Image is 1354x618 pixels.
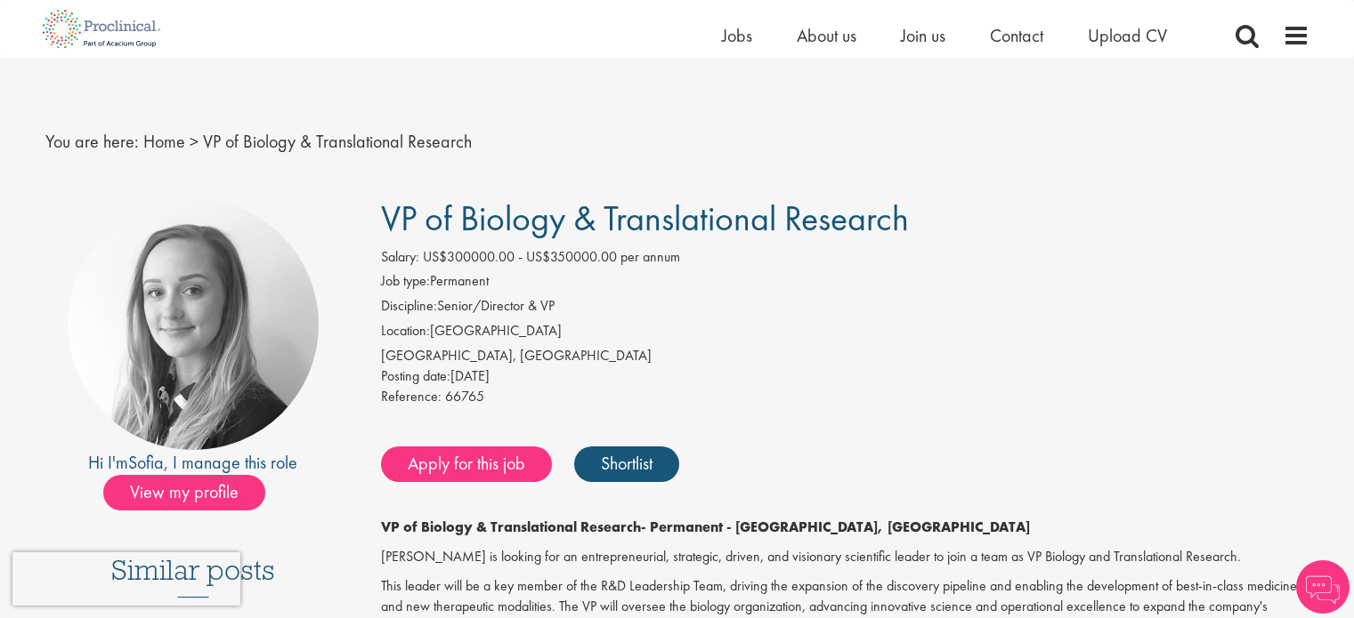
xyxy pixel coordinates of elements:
strong: VP of Biology & Translational Research [381,518,641,536]
a: View my profile [103,478,283,502]
span: US$300000.00 - US$350000.00 per annum [423,247,680,266]
li: Permanent [381,271,1309,296]
a: About us [797,24,856,47]
li: [GEOGRAPHIC_DATA] [381,321,1309,346]
a: Apply for this job [381,446,552,482]
a: Upload CV [1088,24,1167,47]
div: [GEOGRAPHIC_DATA], [GEOGRAPHIC_DATA] [381,346,1309,366]
a: Join us [901,24,945,47]
span: > [190,130,199,153]
span: VP of Biology & Translational Research [381,196,909,241]
a: Jobs [722,24,752,47]
label: Location: [381,321,430,341]
p: [PERSON_NAME] is looking for an entrepreneurial, strategic, driven, and visionary scientific lead... [381,547,1309,567]
iframe: reCAPTCHA [12,552,240,606]
span: You are here: [45,130,139,153]
a: Shortlist [574,446,679,482]
div: [DATE] [381,366,1309,387]
span: 66765 [445,387,484,405]
li: Senior/Director & VP [381,296,1309,321]
label: Salary: [381,247,419,268]
label: Reference: [381,387,442,407]
a: Contact [990,24,1043,47]
img: imeage of recruiter Sofia Amark [68,199,319,450]
a: Sofia [128,451,164,474]
a: breadcrumb link [143,130,185,153]
label: Job type: [381,271,430,292]
div: Hi I'm , I manage this role [45,450,342,476]
strong: - Permanent - [GEOGRAPHIC_DATA], [GEOGRAPHIC_DATA] [641,518,1030,536]
span: Posting date: [381,366,450,385]
label: Discipline: [381,296,437,317]
span: VP of Biology & Translational Research [203,130,472,153]
span: View my profile [103,475,265,510]
img: Chatbot [1296,560,1350,614]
